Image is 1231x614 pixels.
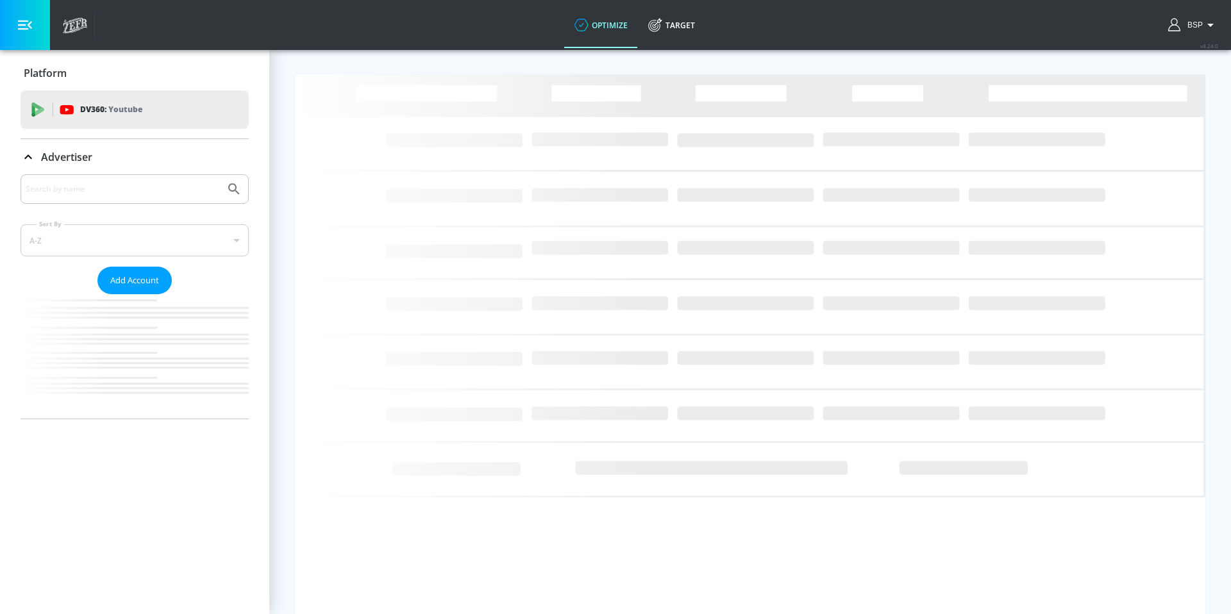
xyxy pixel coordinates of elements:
span: Add Account [110,273,159,288]
span: v 4.24.0 [1200,42,1218,49]
button: Add Account [97,267,172,294]
button: BSP [1168,17,1218,33]
label: Sort By [37,220,64,228]
a: Target [638,2,705,48]
p: DV360: [80,103,142,117]
div: Advertiser [21,174,249,419]
div: DV360: Youtube [21,90,249,129]
p: Platform [24,66,67,80]
div: Advertiser [21,139,249,175]
div: Platform [21,55,249,91]
p: Youtube [108,103,142,116]
p: Advertiser [41,150,92,164]
a: optimize [564,2,638,48]
input: Search by name [26,181,220,197]
span: login as: bsp_linking@zefr.com [1182,21,1203,29]
div: A-Z [21,224,249,256]
nav: list of Advertiser [21,294,249,419]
